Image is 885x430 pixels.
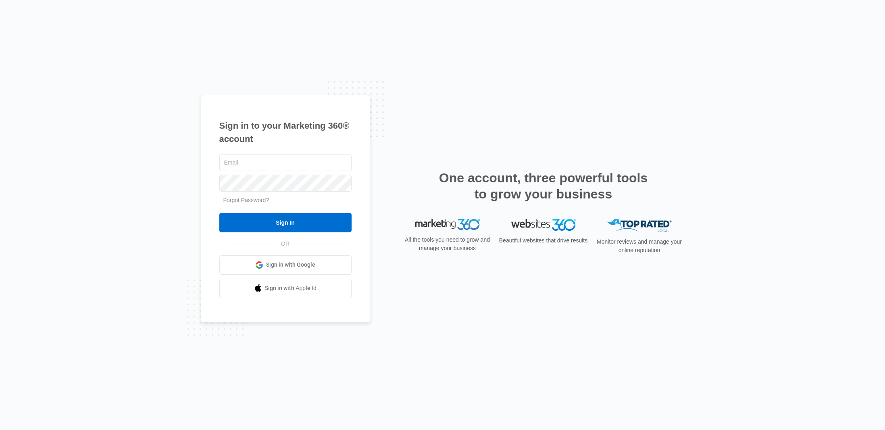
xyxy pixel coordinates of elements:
img: Top Rated Local [607,219,672,232]
h2: One account, three powerful tools to grow your business [437,170,650,202]
span: OR [275,240,295,248]
img: Marketing 360 [415,219,480,230]
input: Email [219,154,352,171]
p: All the tools you need to grow and manage your business [402,236,493,253]
a: Forgot Password? [223,197,269,203]
a: Sign in with Apple Id [219,279,352,298]
a: Sign in with Google [219,255,352,275]
p: Monitor reviews and manage your online reputation [594,238,685,255]
p: Beautiful websites that drive results [498,236,589,245]
input: Sign In [219,213,352,232]
span: Sign in with Apple Id [265,284,317,292]
img: Websites 360 [511,219,576,231]
span: Sign in with Google [266,261,315,269]
h1: Sign in to your Marketing 360® account [219,119,352,146]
